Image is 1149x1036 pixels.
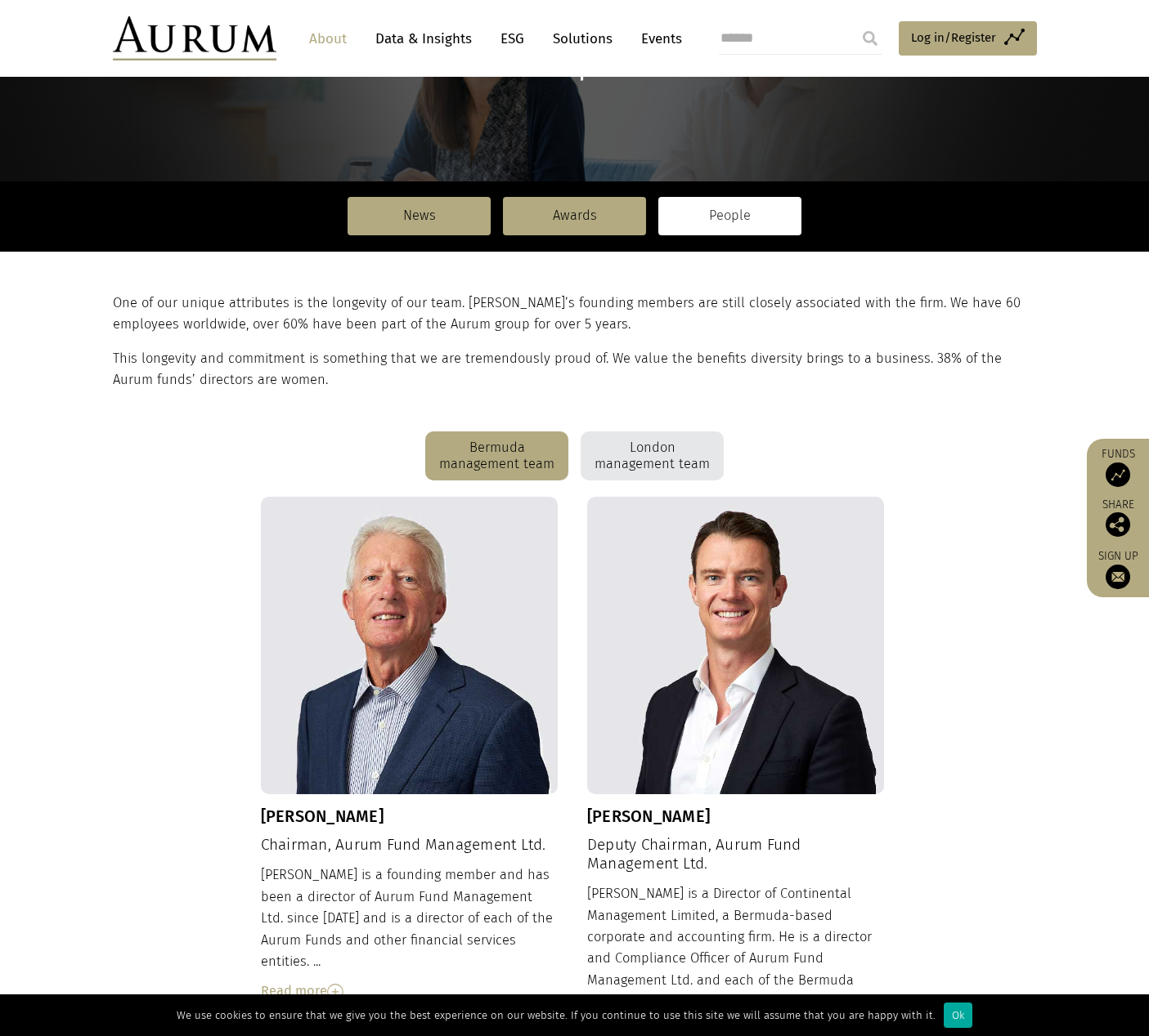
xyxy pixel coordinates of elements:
[545,24,621,54] a: Solutions
[899,21,1037,56] a: Log in/Register
[261,806,559,826] h3: [PERSON_NAME]
[581,431,724,480] div: London management team
[658,197,801,234] a: People
[492,24,532,54] a: ESG
[261,980,559,1002] div: Read more
[587,836,885,873] h4: Deputy Chairman, Aurum Fund Management Ltd.
[113,348,1033,391] p: This longevity and commitment is something that we are tremendously proud of. We value the benefi...
[301,24,355,54] a: About
[854,22,886,55] input: Submit
[1106,565,1130,589] img: Sign up to our newsletter
[1095,447,1141,487] a: Funds
[911,28,996,47] span: Log in/Register
[1106,512,1130,537] img: Share this post
[348,197,491,234] a: News
[113,16,276,60] img: Aurum
[261,836,559,855] h4: Chairman, Aurum Fund Management Ltd.
[1095,499,1141,537] div: Share
[261,864,559,1002] div: [PERSON_NAME] is a founding member and has been a director of Aurum Fund Management Ltd. since [D...
[587,806,885,826] h3: [PERSON_NAME]
[425,431,568,480] div: Bermuda management team
[1095,549,1141,589] a: Sign up
[1106,462,1130,487] img: Access Funds
[367,24,480,54] a: Data & Insights
[327,984,343,1000] img: Read More
[633,24,682,54] a: Events
[113,292,1033,336] p: One of our unique attributes is the longevity of our team. [PERSON_NAME]’s founding members are s...
[503,197,646,234] a: Awards
[944,1003,972,1028] div: Ok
